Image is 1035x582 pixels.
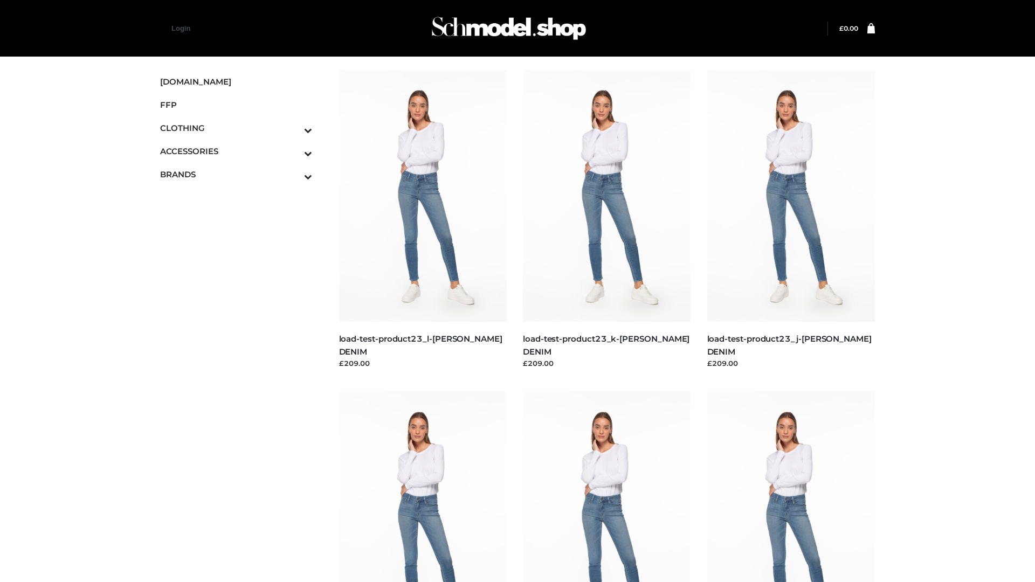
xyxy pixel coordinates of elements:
a: load-test-product23_k-[PERSON_NAME] DENIM [523,334,689,356]
button: Toggle Submenu [274,163,312,186]
a: £0.00 [839,24,858,32]
div: £209.00 [523,358,691,369]
span: BRANDS [160,168,312,181]
span: ACCESSORIES [160,145,312,157]
a: load-test-product23_l-[PERSON_NAME] DENIM [339,334,502,356]
a: BRANDSToggle Submenu [160,163,312,186]
span: [DOMAIN_NAME] [160,75,312,88]
bdi: 0.00 [839,24,858,32]
div: £209.00 [707,358,875,369]
button: Toggle Submenu [274,140,312,163]
span: FFP [160,99,312,111]
a: Login [171,24,190,32]
button: Toggle Submenu [274,116,312,140]
a: CLOTHINGToggle Submenu [160,116,312,140]
a: FFP [160,93,312,116]
img: Schmodel Admin 964 [428,7,590,50]
span: CLOTHING [160,122,312,134]
a: [DOMAIN_NAME] [160,70,312,93]
div: £209.00 [339,358,507,369]
span: £ [839,24,844,32]
a: ACCESSORIESToggle Submenu [160,140,312,163]
a: load-test-product23_j-[PERSON_NAME] DENIM [707,334,872,356]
